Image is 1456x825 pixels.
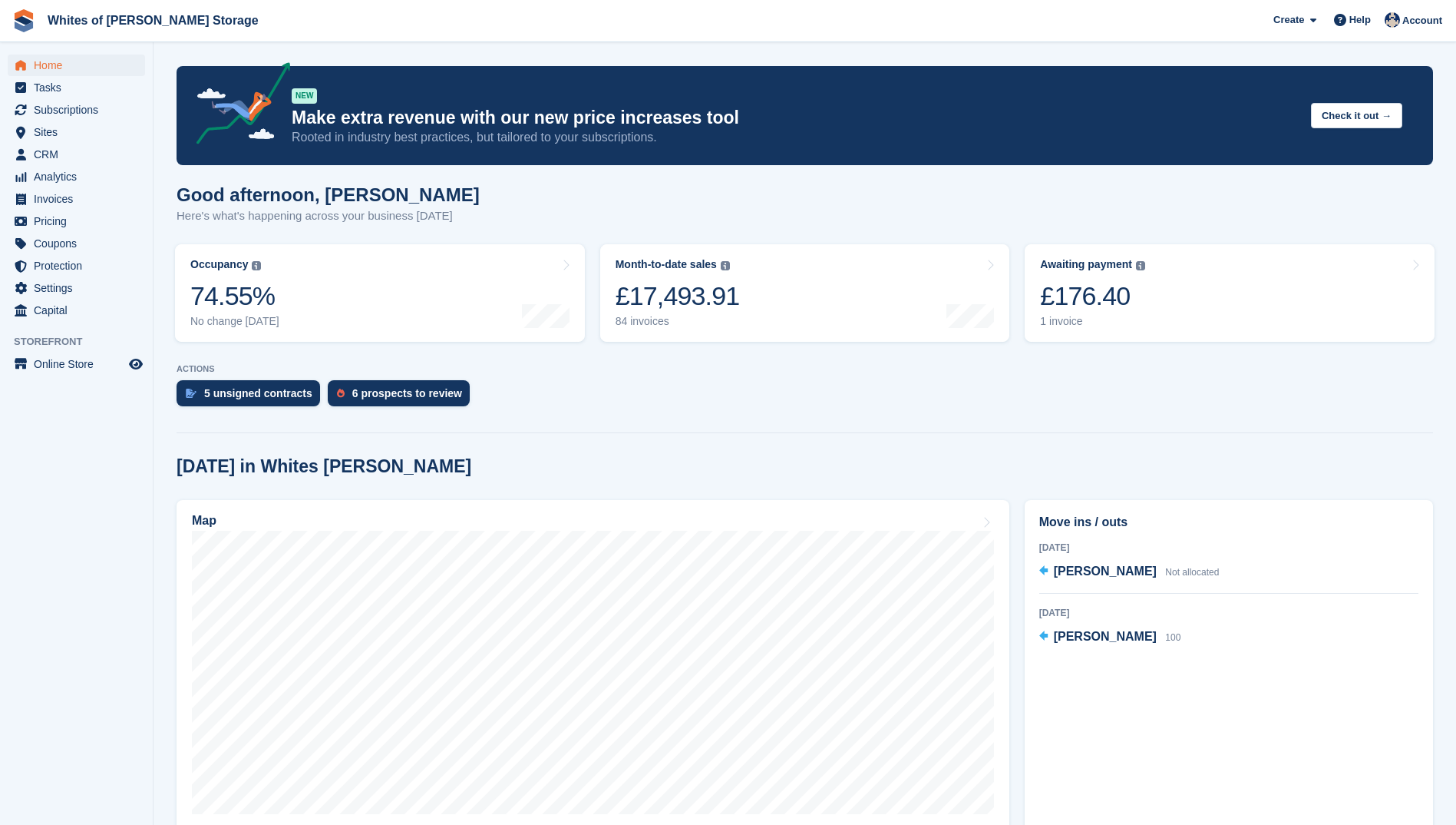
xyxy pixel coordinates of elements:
div: [DATE] [1039,606,1418,620]
span: [PERSON_NAME] [1054,630,1157,643]
a: menu [8,255,145,277]
span: Invoices [34,188,126,210]
span: [PERSON_NAME] [1054,565,1157,578]
a: 6 prospects to review [328,380,477,414]
span: Protection [34,255,126,277]
a: menu [8,210,145,232]
p: ACTIONS [177,364,1433,374]
div: NEW [292,88,317,104]
span: Storefront [14,334,153,350]
a: menu [8,144,145,165]
img: icon-info-grey-7440780725fd019a000dd9b08b2336e03edf1995a4989e88bcd33f0948082b44.svg [721,261,730,270]
div: 6 prospects to review [352,387,462,399]
a: Awaiting payment £176.40 1 invoice [1025,244,1435,342]
div: [DATE] [1039,541,1418,555]
div: 5 unsigned contracts [204,387,312,399]
span: Not allocated [1165,567,1219,578]
span: Create [1273,12,1304,28]
span: Tasks [34,77,126,98]
p: Make extra revenue with our new price increases tool [292,107,1299,129]
div: 74.55% [190,280,279,312]
a: [PERSON_NAME] 100 [1039,628,1181,648]
span: Help [1349,12,1371,28]
img: price-adjustments-announcement-icon-8257ccfd72463d97f412b2fc003d46551f7dbcb40ab6d574587a9cd5c0d94... [183,62,291,150]
a: [PERSON_NAME] Not allocated [1039,562,1220,582]
span: Settings [34,277,126,299]
img: contract_signature_icon-13c848040528278c33f63329250d36e43548de30e8caae1d1a13099fd9432cc5.svg [186,389,196,398]
span: Home [34,55,126,76]
a: Month-to-date sales £17,493.91 84 invoices [600,244,1010,342]
span: Capital [34,300,126,321]
a: menu [8,99,145,121]
h2: Map [192,514,216,528]
a: menu [8,277,145,299]
a: Whites of [PERSON_NAME] Storage [41,8,265,33]
a: menu [8,233,145,254]
button: Check it out → [1311,103,1402,128]
div: £17,493.91 [616,280,740,312]
a: menu [8,121,145,143]
a: menu [8,55,145,76]
p: Here's what's happening across your business [DATE] [177,207,480,225]
a: menu [8,300,145,321]
div: Occupancy [190,258,248,271]
span: Pricing [34,210,126,232]
span: Analytics [34,166,126,187]
img: Wendy [1385,12,1400,28]
div: 84 invoices [616,315,740,328]
img: icon-info-grey-7440780725fd019a000dd9b08b2336e03edf1995a4989e88bcd33f0948082b44.svg [252,261,261,270]
div: £176.40 [1040,280,1145,312]
p: Rooted in industry best practices, but tailored to your subscriptions. [292,129,1299,146]
span: Coupons [34,233,126,254]
a: menu [8,77,145,98]
div: 1 invoice [1040,315,1145,328]
span: 100 [1165,632,1180,643]
div: Month-to-date sales [616,258,717,271]
a: Preview store [127,355,145,373]
span: Online Store [34,353,126,375]
span: Subscriptions [34,99,126,121]
a: Occupancy 74.55% No change [DATE] [175,244,585,342]
span: Account [1402,13,1442,28]
img: stora-icon-8386f47178a22dfd0bd8f6a31ec36ba5ce8667c1dd55bd0f319d3a0aa187defe.svg [12,9,35,32]
div: Awaiting payment [1040,258,1132,271]
img: icon-info-grey-7440780725fd019a000dd9b08b2336e03edf1995a4989e88bcd33f0948082b44.svg [1136,261,1145,270]
div: No change [DATE] [190,315,279,328]
span: Sites [34,121,126,143]
a: 5 unsigned contracts [177,380,328,414]
a: menu [8,353,145,375]
img: prospect-51fa495bee0391a8d652442698ab0144808aea92771e9ea1ae160a38d050c398.svg [337,389,345,398]
h2: Move ins / outs [1039,513,1418,532]
h1: Good afternoon, [PERSON_NAME] [177,184,480,205]
a: menu [8,166,145,187]
span: CRM [34,144,126,165]
a: menu [8,188,145,210]
h2: [DATE] in Whites [PERSON_NAME] [177,456,471,477]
